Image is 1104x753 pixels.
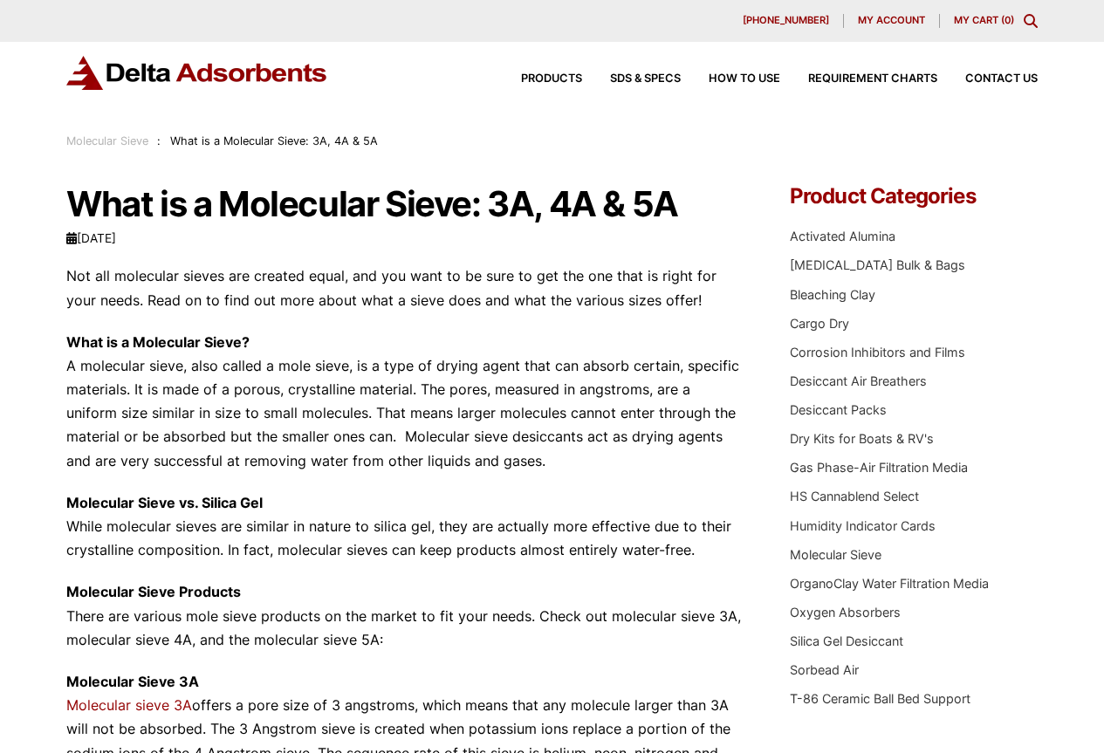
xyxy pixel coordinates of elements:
[66,331,742,473] p: A molecular sieve, also called a mole sieve, is a type of drying agent that can absorb certain, s...
[790,489,919,503] a: HS Cannablend Select
[521,73,582,85] span: Products
[709,73,780,85] span: How to Use
[170,134,378,147] span: What is a Molecular Sieve: 3A, 4A & 5A
[790,605,901,620] a: Oxygen Absorbers
[965,73,1038,85] span: Contact Us
[790,186,1038,207] h4: Product Categories
[66,696,192,714] a: Molecular sieve 3A
[790,345,965,359] a: Corrosion Inhibitors and Films
[1024,14,1038,28] div: Toggle Modal Content
[681,73,780,85] a: How to Use
[66,231,116,245] time: [DATE]
[743,16,829,25] span: [PHONE_NUMBER]
[66,56,328,90] img: Delta Adsorbents
[66,333,250,351] strong: What is a Molecular Sieve?
[937,73,1038,85] a: Contact Us
[808,73,937,85] span: Requirement Charts
[790,662,859,677] a: Sorbead Air
[790,287,875,302] a: Bleaching Clay
[1005,14,1011,26] span: 0
[790,431,934,446] a: Dry Kits for Boats & RV's
[790,691,970,706] a: T-86 Ceramic Ball Bed Support
[66,583,241,600] strong: Molecular Sieve Products
[66,491,742,563] p: While molecular sieves are similar in nature to silica gel, they are actually more effective due ...
[790,518,936,533] a: Humidity Indicator Cards
[790,633,903,648] a: Silica Gel Desiccant
[582,73,681,85] a: SDS & SPECS
[66,494,263,511] strong: Molecular Sieve vs. Silica Gel
[610,73,681,85] span: SDS & SPECS
[844,14,940,28] a: My account
[790,316,849,331] a: Cargo Dry
[790,576,989,591] a: OrganoClay Water Filtration Media
[954,14,1014,26] a: My Cart (0)
[729,14,844,28] a: [PHONE_NUMBER]
[66,264,742,311] p: Not all molecular sieves are created equal, and you want to be sure to get the one that is right ...
[66,580,742,652] p: There are various mole sieve products on the market to fit your needs. Check out molecular sieve ...
[493,73,582,85] a: Products
[66,673,199,690] strong: Molecular Sieve 3A
[66,134,148,147] a: Molecular Sieve
[790,402,887,417] a: Desiccant Packs
[790,229,895,243] a: Activated Alumina
[157,134,161,147] span: :
[790,373,927,388] a: Desiccant Air Breathers
[790,547,881,562] a: Molecular Sieve
[790,257,965,272] a: [MEDICAL_DATA] Bulk & Bags
[780,73,937,85] a: Requirement Charts
[858,16,925,25] span: My account
[66,186,742,222] h1: What is a Molecular Sieve: 3A, 4A & 5A
[790,460,968,475] a: Gas Phase-Air Filtration Media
